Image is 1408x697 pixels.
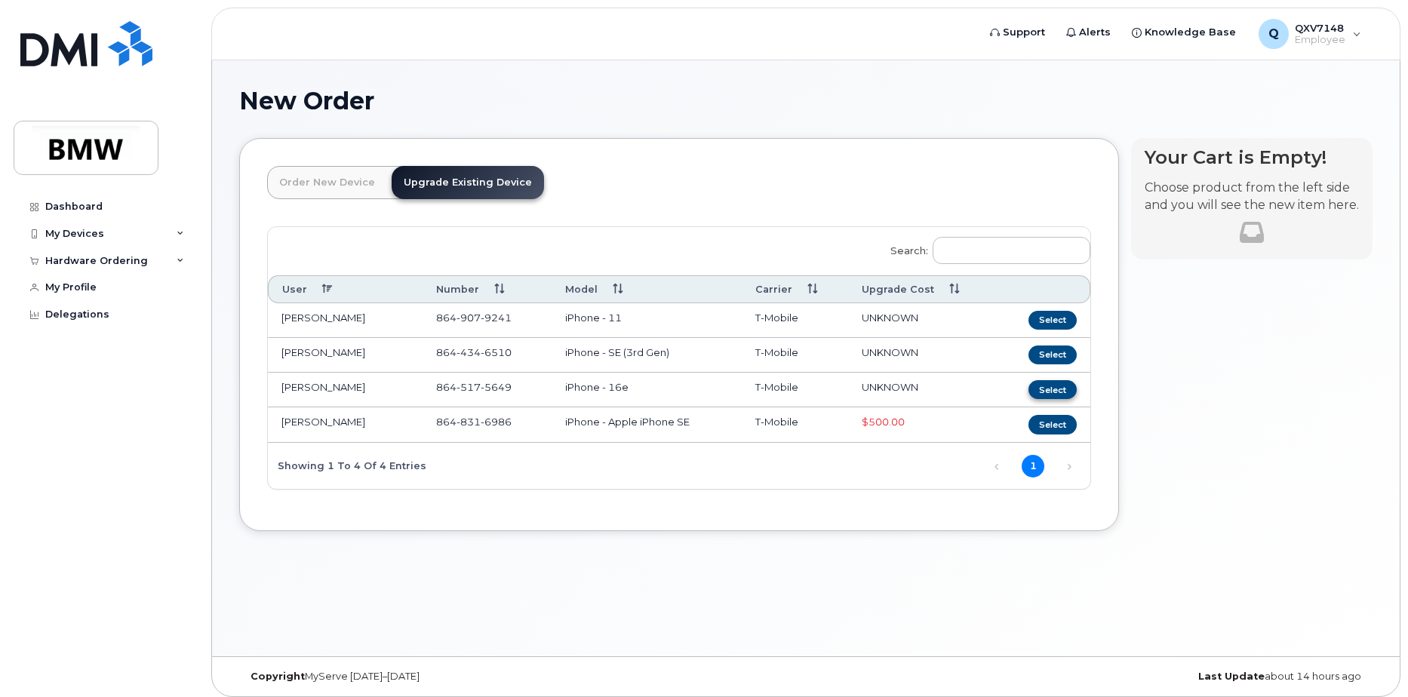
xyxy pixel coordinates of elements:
button: Select [1028,415,1077,434]
td: T-Mobile [742,373,848,407]
label: Search: [881,227,1090,269]
th: User: activate to sort column descending [268,275,423,303]
td: T-Mobile [742,303,848,338]
button: Select [1028,345,1077,364]
span: 5649 [481,381,512,393]
span: 6510 [481,346,512,358]
td: iPhone - 11 [552,303,742,338]
td: [PERSON_NAME] [268,303,423,338]
strong: Last Update [1198,671,1265,682]
span: 9241 [481,312,512,324]
div: MyServe [DATE]–[DATE] [239,671,617,683]
a: 1 [1022,455,1044,477]
th: Upgrade Cost: activate to sort column ascending [848,275,998,303]
td: [PERSON_NAME] [268,338,423,373]
h1: New Order [239,88,1373,114]
td: iPhone - Apple iPhone SE [552,407,742,442]
span: 517 [457,381,481,393]
span: 864 [436,381,512,393]
span: 831 [457,416,481,428]
div: about 14 hours ago [995,671,1373,683]
button: Select [1028,311,1077,330]
td: iPhone - 16e [552,373,742,407]
td: [PERSON_NAME] [268,373,423,407]
td: iPhone - SE (3rd Gen) [552,338,742,373]
span: UNKNOWN [862,312,918,324]
th: Model: activate to sort column ascending [552,275,742,303]
span: 864 [436,312,512,324]
p: Choose product from the left side and you will see the new item here. [1145,180,1359,214]
input: Search: [933,237,1090,264]
span: 864 [436,346,512,358]
td: [PERSON_NAME] [268,407,423,442]
td: T-Mobile [742,407,848,442]
span: 864 [436,416,512,428]
td: T-Mobile [742,338,848,373]
span: UNKNOWN [862,381,918,393]
span: 434 [457,346,481,358]
a: Next [1058,455,1081,477]
a: Order New Device [267,166,387,199]
span: UNKNOWN [862,346,918,358]
a: Previous [985,455,1008,477]
h4: Your Cart is Empty! [1145,147,1359,167]
span: 907 [457,312,481,324]
th: Carrier: activate to sort column ascending [742,275,848,303]
div: Showing 1 to 4 of 4 entries [268,453,426,478]
button: Select [1028,380,1077,399]
iframe: Messenger Launcher [1342,631,1397,686]
span: 6986 [481,416,512,428]
span: Full Upgrade Eligibility Date 2026-06-07 [862,416,905,428]
th: Number: activate to sort column ascending [423,275,552,303]
strong: Copyright [251,671,305,682]
a: Upgrade Existing Device [392,166,544,199]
